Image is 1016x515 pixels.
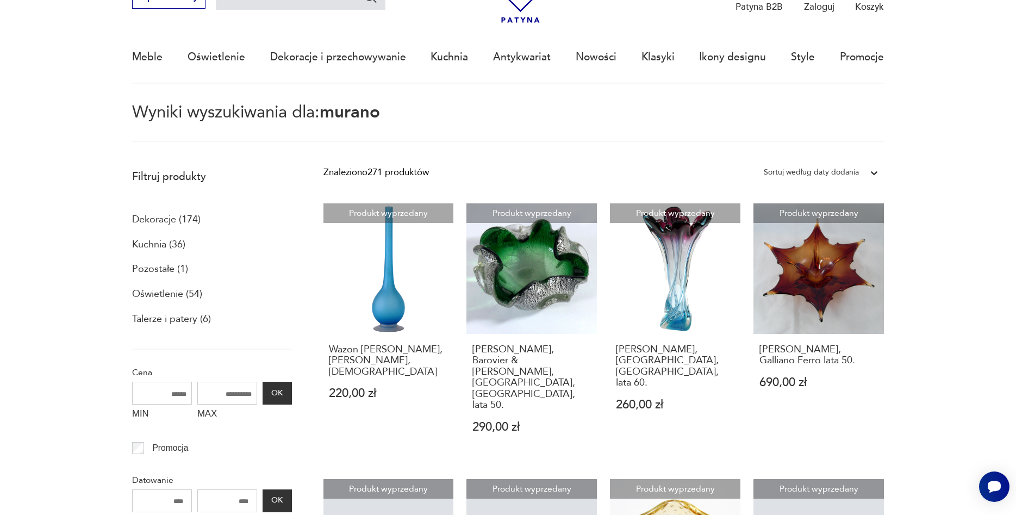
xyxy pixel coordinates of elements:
[188,32,245,82] a: Oświetlenie
[804,1,834,13] p: Zaloguj
[610,203,740,458] a: Produkt wyprzedanyWazon sommerso, Murano, Włochy, lata 60.[PERSON_NAME], [GEOGRAPHIC_DATA], [GEOG...
[329,388,447,399] p: 220,00 zł
[699,32,766,82] a: Ikony designu
[641,32,675,82] a: Klasyki
[132,32,163,82] a: Meble
[132,365,292,380] p: Cena
[840,32,884,82] a: Promocje
[791,32,815,82] a: Style
[263,489,292,512] button: OK
[764,165,859,179] div: Sortuj według daty dodania
[132,235,185,254] a: Kuchnia (36)
[759,377,878,388] p: 690,00 zł
[132,405,192,425] label: MIN
[132,170,292,184] p: Filtruj produkty
[466,203,597,458] a: Produkt wyprzedanyPatera Murano, Barovier & Tosso, Murano, Włochy, lata 50.[PERSON_NAME], Barovie...
[132,473,292,487] p: Datowanie
[735,1,783,13] p: Patyna B2B
[132,285,202,303] a: Oświetlenie (54)
[270,32,406,82] a: Dekoracje i przechowywanie
[132,210,201,229] a: Dekoracje (174)
[323,165,429,179] div: Znaleziono 271 produktów
[329,344,447,377] h3: Wazon [PERSON_NAME], [PERSON_NAME], [DEMOGRAPHIC_DATA]
[132,104,884,142] p: Wyniki wyszukiwania dla:
[472,344,591,411] h3: [PERSON_NAME], Barovier & [PERSON_NAME], [GEOGRAPHIC_DATA], [GEOGRAPHIC_DATA], lata 50.
[431,32,468,82] a: Kuchnia
[472,421,591,433] p: 290,00 zł
[753,203,884,458] a: Produkt wyprzedanyPatera Murano, Galliano Ferro lata 50.[PERSON_NAME], Galliano Ferro lata 50.690...
[855,1,884,13] p: Koszyk
[759,344,878,367] h3: [PERSON_NAME], Galliano Ferro lata 50.
[979,471,1009,502] iframe: Smartsupp widget button
[132,260,188,278] a: Pozostałe (1)
[132,310,211,328] a: Talerze i patery (6)
[152,441,188,455] p: Promocja
[197,405,257,425] label: MAX
[576,32,616,82] a: Nowości
[616,344,734,389] h3: [PERSON_NAME], [GEOGRAPHIC_DATA], [GEOGRAPHIC_DATA], lata 60.
[616,399,734,411] p: 260,00 zł
[320,101,380,123] span: murano
[493,32,551,82] a: Antykwariat
[323,203,454,458] a: Produkt wyprzedanyWazon Carlo Moretti, Murano, WłochyWazon [PERSON_NAME], [PERSON_NAME], [DEMOGRA...
[263,382,292,405] button: OK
